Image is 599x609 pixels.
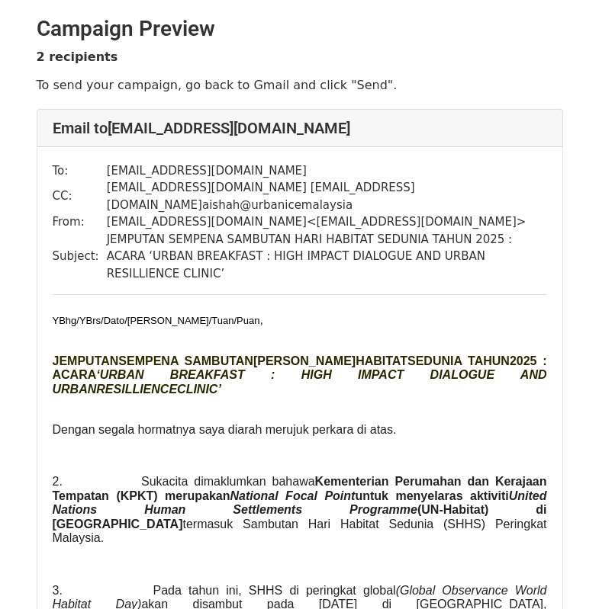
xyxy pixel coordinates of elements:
[37,50,118,64] strong: 2 recipients
[53,313,263,326] span: ,
[356,354,407,367] span: HABITAT
[37,16,563,42] h2: Campaign Preview
[107,213,547,231] td: [EMAIL_ADDRESS][DOMAIN_NAME] < [EMAIL_ADDRESS][DOMAIN_NAME] >
[107,162,547,180] td: [EMAIL_ADDRESS][DOMAIN_NAME]
[118,354,253,367] span: SEMPENA SAMBUTAN
[53,119,547,137] h4: Email to [EMAIL_ADDRESS][DOMAIN_NAME]
[107,179,547,213] td: [EMAIL_ADDRESS][DOMAIN_NAME] [EMAIL_ADDRESS][DOMAIN_NAME] aishah@urbanicemalaysia
[53,354,119,367] span: JEMPUTAN
[53,162,107,180] td: To:
[53,179,107,213] td: CC:
[37,77,563,93] p: To send your campaign, go back to Gmail and click "Send".
[53,489,547,516] i: United Nations Human Settlements Programme
[53,475,547,544] span: 2. Sukacita dimaklumkan bahawa termasuk Sambutan Hari Habitat Sedunia (SHHS) Peringkat Malaysia.
[53,423,397,436] span: Dengan segala hormatnya saya diarah merujuk perkara di atas.
[53,368,547,395] i: ‘URBAN BREAKFAST : HIGH IMPACT DIALOGUE AND URBAN CLINIC’
[407,354,510,367] span: SEDUNIA TAHUN
[107,231,547,283] td: JEMPUTAN SEMPENA SAMBUTAN HARI HABITAT SEDUNIA TAHUN 2025 : ACARA ‘URBAN BREAKFAST : HIGH IMPACT ...
[96,383,177,396] span: RESILLIENCE
[53,231,107,283] td: Subject:
[253,354,356,367] span: [PERSON_NAME]
[230,489,355,502] i: National Focal Point
[53,475,547,530] b: Kementerian Perumahan dan Kerajaan Tempatan (KPKT) merupakan untuk menyelaras aktiviti (UN-Habita...
[53,315,260,326] span: YBhg/YBrs/Dato/[PERSON_NAME]/Tuan/Puan
[53,213,107,231] td: From:
[53,354,547,396] span: 2025 : ACARA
